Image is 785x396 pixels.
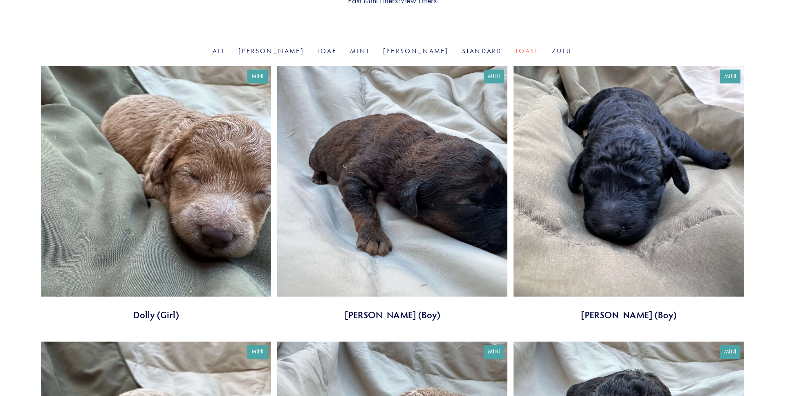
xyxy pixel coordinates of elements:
[350,47,370,55] a: Mini
[238,47,304,55] a: [PERSON_NAME]
[462,47,502,55] a: Standard
[213,47,225,55] a: All
[552,47,572,55] a: Zulu
[515,47,539,55] a: Toast
[317,47,337,55] a: Loaf
[383,47,449,55] a: [PERSON_NAME]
